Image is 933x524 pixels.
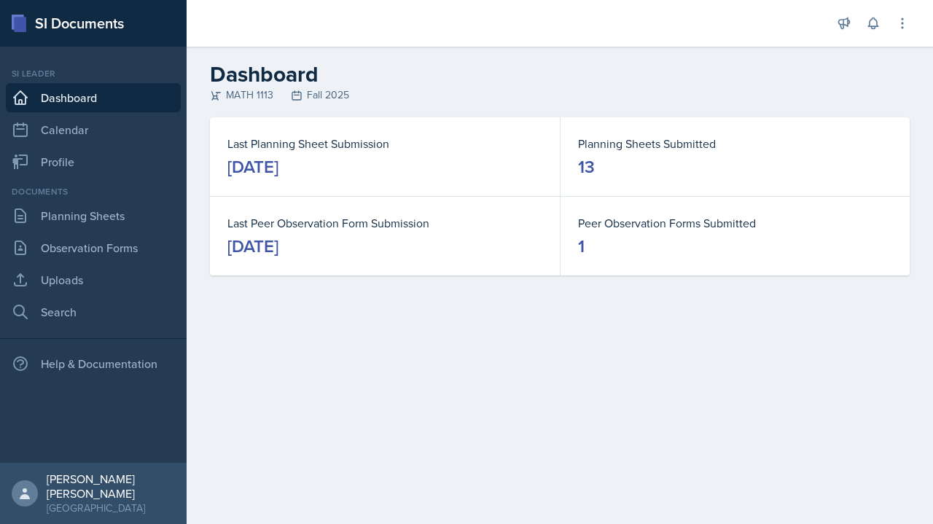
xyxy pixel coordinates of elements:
dt: Last Peer Observation Form Submission [227,214,542,232]
a: Calendar [6,115,181,144]
a: Observation Forms [6,233,181,262]
div: 13 [578,155,595,179]
dt: Planning Sheets Submitted [578,135,892,152]
div: 1 [578,235,585,258]
a: Search [6,297,181,326]
a: Profile [6,147,181,176]
a: Uploads [6,265,181,294]
div: [DATE] [227,235,278,258]
div: Documents [6,185,181,198]
div: MATH 1113 Fall 2025 [210,87,910,103]
dt: Peer Observation Forms Submitted [578,214,892,232]
div: Help & Documentation [6,349,181,378]
a: Planning Sheets [6,201,181,230]
h2: Dashboard [210,61,910,87]
div: [DATE] [227,155,278,179]
div: [PERSON_NAME] [PERSON_NAME] [47,472,175,501]
a: Dashboard [6,83,181,112]
dt: Last Planning Sheet Submission [227,135,542,152]
div: Si leader [6,67,181,80]
div: [GEOGRAPHIC_DATA] [47,501,175,515]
